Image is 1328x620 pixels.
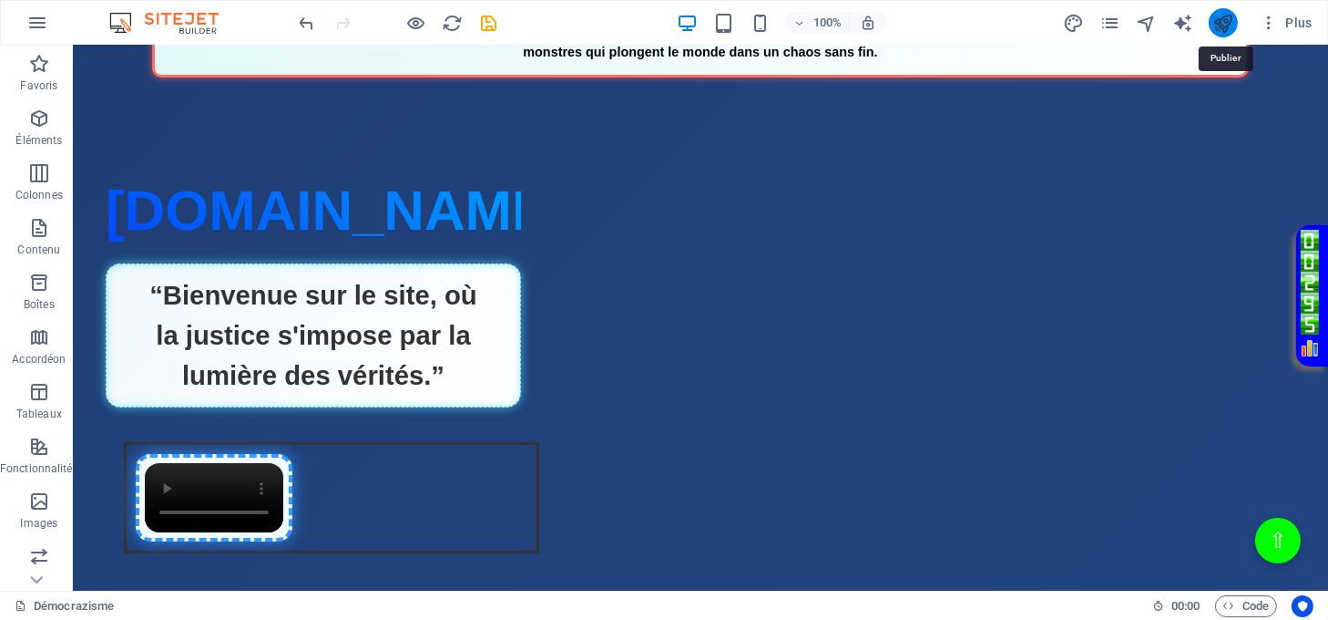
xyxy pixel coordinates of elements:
[296,12,318,34] button: undo
[16,407,62,421] p: Tableaux
[1136,12,1158,34] button: navigator
[1172,13,1193,34] i: AI Writer
[443,13,464,34] i: Actualiser la page
[442,12,464,34] button: reload
[12,352,66,367] p: Accordéon
[1252,8,1320,37] button: Plus
[1172,12,1194,34] button: text_generator
[1292,595,1313,617] button: Usercentrics
[21,516,58,531] p: Images
[785,12,850,34] button: 100%
[24,297,55,312] p: Boîtes
[1182,472,1228,518] button: ⇧
[405,12,427,34] button: Cliquez ici pour quitter le mode Aperçu et poursuivre l'édition.
[297,13,318,34] i: Annuler : Supprimer les éléments (Ctrl+Z)
[1063,13,1084,34] i: Design (Ctrl+Alt+Y)
[1215,595,1277,617] button: Code
[1152,595,1200,617] h6: Durée de la session
[1184,599,1187,613] span: :
[15,595,114,617] a: Cliquez pour annuler la sélection. Double-cliquez pour ouvrir Pages.
[1063,12,1085,34] button: design
[15,188,63,202] p: Colonnes
[1099,13,1120,34] i: Pages (Ctrl+Alt+S)
[1136,13,1157,34] i: Navigateur
[1171,595,1200,617] span: 00 00
[105,12,241,34] img: Editor Logo
[1260,14,1313,32] span: Plus
[479,13,500,34] i: Enregistrer (Ctrl+S)
[860,15,876,31] i: Lors du redimensionnement, ajuster automatiquement le niveau de zoom en fonction de l'appareil sé...
[1228,184,1246,289] img: Click pour voir le detail des visites de ce site
[20,78,57,93] p: Favoris
[1228,294,1246,312] a: Loupe
[17,243,60,257] p: Contenu
[1209,8,1238,37] button: publish
[812,12,842,34] h6: 100%
[1223,595,1269,617] span: Code
[478,12,500,34] button: save
[1099,12,1121,34] button: pages
[15,133,62,148] p: Éléments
